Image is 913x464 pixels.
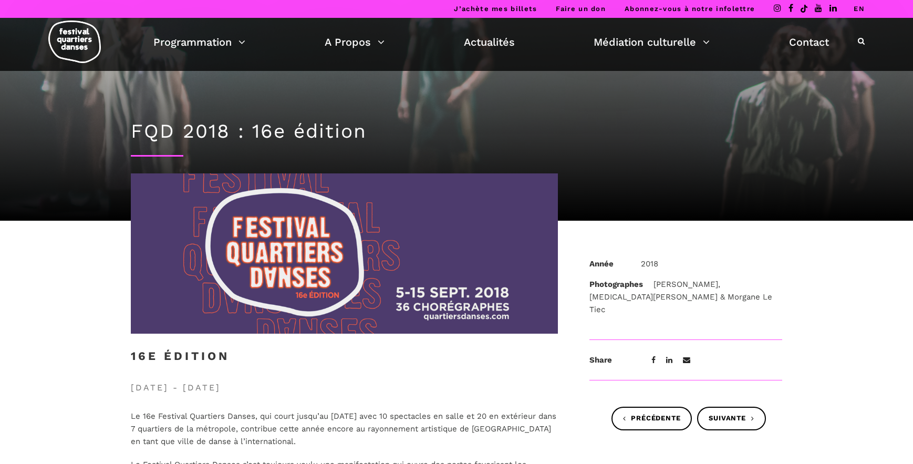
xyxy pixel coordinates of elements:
[589,257,630,270] span: Année
[131,349,230,376] h4: 16e édition
[131,411,556,446] span: Le 16e Festival Quartiers Danses, qui court jusqu’au [DATE] avec 10 spectacles en salle et 20 en ...
[594,33,710,51] a: Médiation culturelle
[589,354,630,366] span: Share
[611,407,692,430] a: PRÉCÉDENTE
[131,120,782,143] h1: FQD 2018 : 16e édition
[153,33,245,51] a: Programmation
[641,259,658,269] span: 2018
[131,381,558,395] span: [DATE] - [DATE]
[854,5,865,13] a: EN
[623,413,681,424] span: PRÉCÉDENTE
[589,280,772,314] span: [PERSON_NAME], [MEDICAL_DATA][PERSON_NAME] & Morgane Le Tiec
[625,5,755,13] a: Abonnez-vous à notre infolettre
[589,278,643,291] span: Photographes
[464,33,515,51] a: Actualités
[325,33,385,51] a: A Propos
[454,5,537,13] a: J’achète mes billets
[556,5,606,13] a: Faire un don
[697,407,765,430] a: SUIVANTE
[48,20,101,63] img: logo-fqd-med
[789,33,829,51] a: Contact
[709,413,754,424] span: SUIVANTE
